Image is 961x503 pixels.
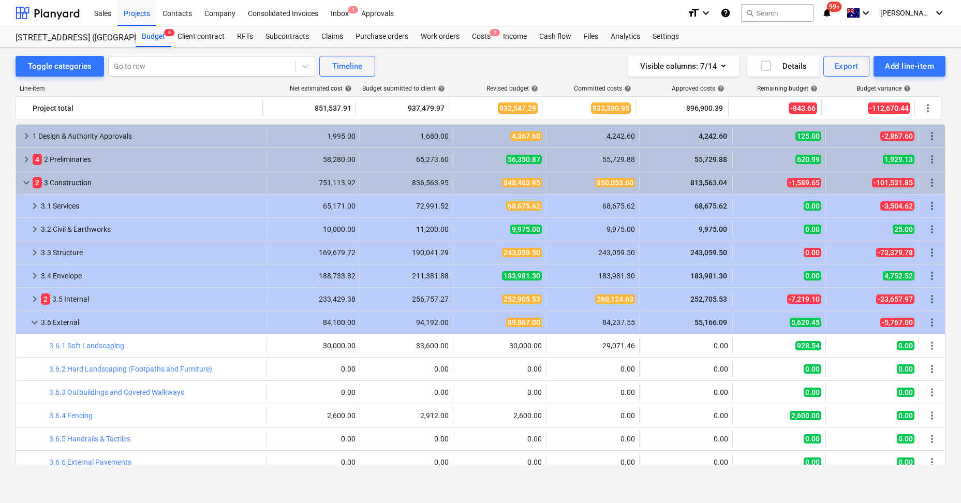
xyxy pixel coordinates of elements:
div: 55,729.88 [551,155,635,164]
span: 1,929.13 [883,155,914,164]
span: help [436,85,445,92]
iframe: Chat Widget [909,453,961,503]
div: 10,000.00 [271,225,356,233]
div: 190,041.29 [364,248,449,257]
div: 58,280.00 [271,155,356,164]
span: 928.54 [795,341,821,350]
div: Committed costs [574,85,631,92]
div: 937,479.97 [360,100,445,116]
div: Budget submitted to client [362,85,445,92]
span: 848,463.95 [502,178,542,187]
div: 72,991.52 [364,202,449,210]
span: 99+ [827,2,842,12]
div: 0.00 [457,388,542,396]
div: 0.00 [644,411,728,420]
span: 55,166.09 [693,318,728,327]
span: keyboard_arrow_right [28,293,41,305]
div: Approved costs [672,85,725,92]
span: More actions [926,200,938,212]
span: -73,379.78 [876,248,914,257]
span: search [746,9,754,17]
div: 2,600.00 [271,411,356,420]
a: 3.6.1 Soft Landscaping [49,342,124,350]
div: 0.00 [551,435,635,443]
button: Timeline [319,56,375,77]
a: RFTs [231,26,259,47]
span: keyboard_arrow_down [28,316,41,329]
button: Visible columns:7/14 [628,56,739,77]
span: More actions [926,270,938,282]
button: Details [747,56,819,77]
span: More actions [926,363,938,375]
a: 3.6.5 Handrails & Tactiles [49,435,130,443]
div: 0.00 [644,388,728,396]
div: Add line-item [885,60,934,73]
a: Files [578,26,604,47]
div: Client contract [171,26,231,47]
div: 233,429.38 [271,295,356,303]
button: Search [741,4,814,22]
div: Visible columns : 7/14 [640,60,727,73]
div: Remaining budget [757,85,818,92]
span: 56,350.87 [506,155,542,164]
div: 3.5 Internal [41,291,262,307]
span: More actions [926,316,938,329]
a: 3.6.4 Fencing [49,411,93,420]
span: -112,670.44 [868,102,910,114]
span: 4,242.60 [698,132,728,140]
div: Costs [466,26,497,47]
span: 0.00 [804,201,821,211]
span: 896,900.39 [685,103,724,113]
div: 2 Preliminaries [33,151,262,168]
span: 2 [33,177,42,188]
div: 84,237.55 [551,318,635,327]
span: More actions [926,223,938,235]
span: 620.99 [795,155,821,164]
span: 55,729.88 [693,155,728,164]
span: 243,059.50 [502,248,542,257]
span: 6 [164,29,174,36]
span: More actions [926,130,938,142]
span: help [622,85,631,92]
span: 4,367.60 [510,131,542,141]
a: Costs1 [466,26,497,47]
span: 125.00 [795,131,821,141]
span: 68,675.62 [506,201,542,211]
span: -3,504.62 [880,201,914,211]
a: 3.6.2 Hard Landscaping (Footpaths and Furniture) [49,365,212,373]
a: Cash flow [533,26,578,47]
i: format_size [687,7,700,19]
div: Timeline [332,60,362,73]
div: 211,381.88 [364,272,449,280]
div: 243,059.50 [551,248,635,257]
span: More actions [926,339,938,352]
div: [STREET_ADDRESS] ([GEOGRAPHIC_DATA] - House Build) [16,33,123,43]
span: help [529,85,538,92]
span: keyboard_arrow_right [20,153,33,166]
div: 3.1 Services [41,198,262,214]
div: 2,912.00 [364,411,449,420]
a: Analytics [604,26,646,47]
span: More actions [926,153,938,166]
span: 0.00 [897,388,914,397]
div: 0.00 [551,365,635,373]
span: 2 [41,293,50,305]
div: 65,171.00 [271,202,356,210]
span: 243,059.50 [689,248,728,257]
a: Subcontracts [259,26,315,47]
span: 1 [490,29,500,36]
span: 0.00 [897,341,914,350]
span: 850,053.60 [595,178,635,187]
div: Budget variance [856,85,911,92]
div: 0.00 [457,435,542,443]
i: notifications [822,7,832,19]
span: keyboard_arrow_right [28,246,41,259]
div: 30,000.00 [457,342,542,350]
div: 0.00 [271,365,356,373]
span: 0.00 [804,434,821,443]
div: 0.00 [364,365,449,373]
span: More actions [922,102,934,114]
span: -23,657.97 [876,294,914,304]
